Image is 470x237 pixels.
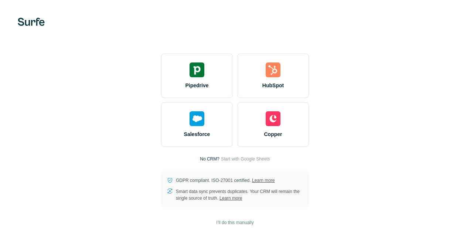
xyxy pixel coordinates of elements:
p: Smart data sync prevents duplicates. Your CRM will remain the single source of truth. [176,188,303,202]
img: salesforce's logo [190,111,204,126]
button: I’ll do this manually [211,217,259,228]
button: Start with Google Sheets [221,156,270,162]
span: Salesforce [184,131,210,138]
img: pipedrive's logo [190,62,204,77]
a: Learn more [219,196,242,201]
span: I’ll do this manually [216,219,253,226]
a: Learn more [252,178,275,183]
img: hubspot's logo [266,62,280,77]
span: Copper [264,131,282,138]
img: copper's logo [266,111,280,126]
p: GDPR compliant. ISO-27001 certified. [176,177,275,184]
h1: Select your CRM [161,30,309,45]
span: HubSpot [262,82,284,89]
p: No CRM? [200,156,219,162]
span: Pipedrive [185,82,208,89]
img: Surfe's logo [18,18,45,26]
